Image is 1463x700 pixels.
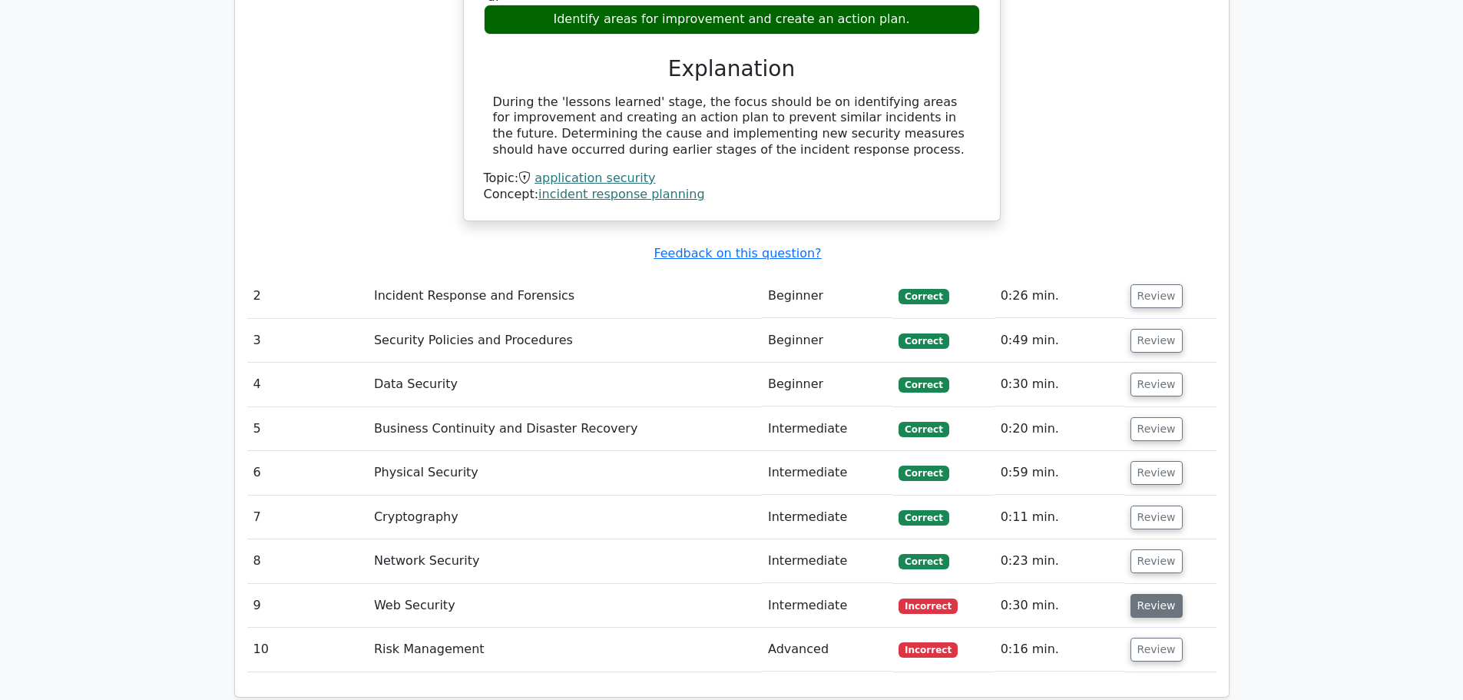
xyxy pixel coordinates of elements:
[368,628,762,672] td: Risk Management
[535,171,655,185] a: application security
[247,584,368,628] td: 9
[762,451,892,495] td: Intermediate
[247,407,368,451] td: 5
[1130,549,1183,573] button: Review
[899,466,948,481] span: Correct
[368,539,762,583] td: Network Security
[484,171,980,187] div: Topic:
[1130,373,1183,396] button: Review
[995,628,1124,672] td: 0:16 min.
[1130,594,1183,618] button: Review
[368,584,762,628] td: Web Security
[247,496,368,539] td: 7
[762,407,892,451] td: Intermediate
[368,274,762,318] td: Incident Response and Forensics
[493,95,971,158] div: During the 'lessons learned' stage, the focus should be on identifying areas for improvement and ...
[762,274,892,318] td: Beginner
[762,628,892,672] td: Advanced
[762,539,892,583] td: Intermediate
[899,510,948,526] span: Correct
[654,246,821,260] a: Feedback on this question?
[247,451,368,495] td: 6
[995,363,1124,406] td: 0:30 min.
[368,363,762,406] td: Data Security
[247,319,368,363] td: 3
[899,599,958,614] span: Incorrect
[1130,284,1183,308] button: Review
[247,363,368,406] td: 4
[368,496,762,539] td: Cryptography
[995,274,1124,318] td: 0:26 min.
[995,407,1124,451] td: 0:20 min.
[247,274,368,318] td: 2
[1130,461,1183,485] button: Review
[899,642,958,658] span: Incorrect
[368,407,762,451] td: Business Continuity and Disaster Recovery
[484,5,980,35] div: Identify areas for improvement and create an action plan.
[247,539,368,583] td: 8
[1130,638,1183,662] button: Review
[247,628,368,672] td: 10
[762,584,892,628] td: Intermediate
[899,422,948,437] span: Correct
[1130,506,1183,529] button: Review
[995,451,1124,495] td: 0:59 min.
[1130,417,1183,441] button: Review
[538,187,705,201] a: incident response planning
[368,319,762,363] td: Security Policies and Procedures
[368,451,762,495] td: Physical Security
[995,496,1124,539] td: 0:11 min.
[762,496,892,539] td: Intermediate
[899,333,948,349] span: Correct
[484,187,980,203] div: Concept:
[493,56,971,82] h3: Explanation
[762,363,892,406] td: Beginner
[1130,329,1183,353] button: Review
[995,539,1124,583] td: 0:23 min.
[899,377,948,393] span: Correct
[995,319,1124,363] td: 0:49 min.
[995,584,1124,628] td: 0:30 min.
[762,319,892,363] td: Beginner
[899,289,948,304] span: Correct
[899,554,948,569] span: Correct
